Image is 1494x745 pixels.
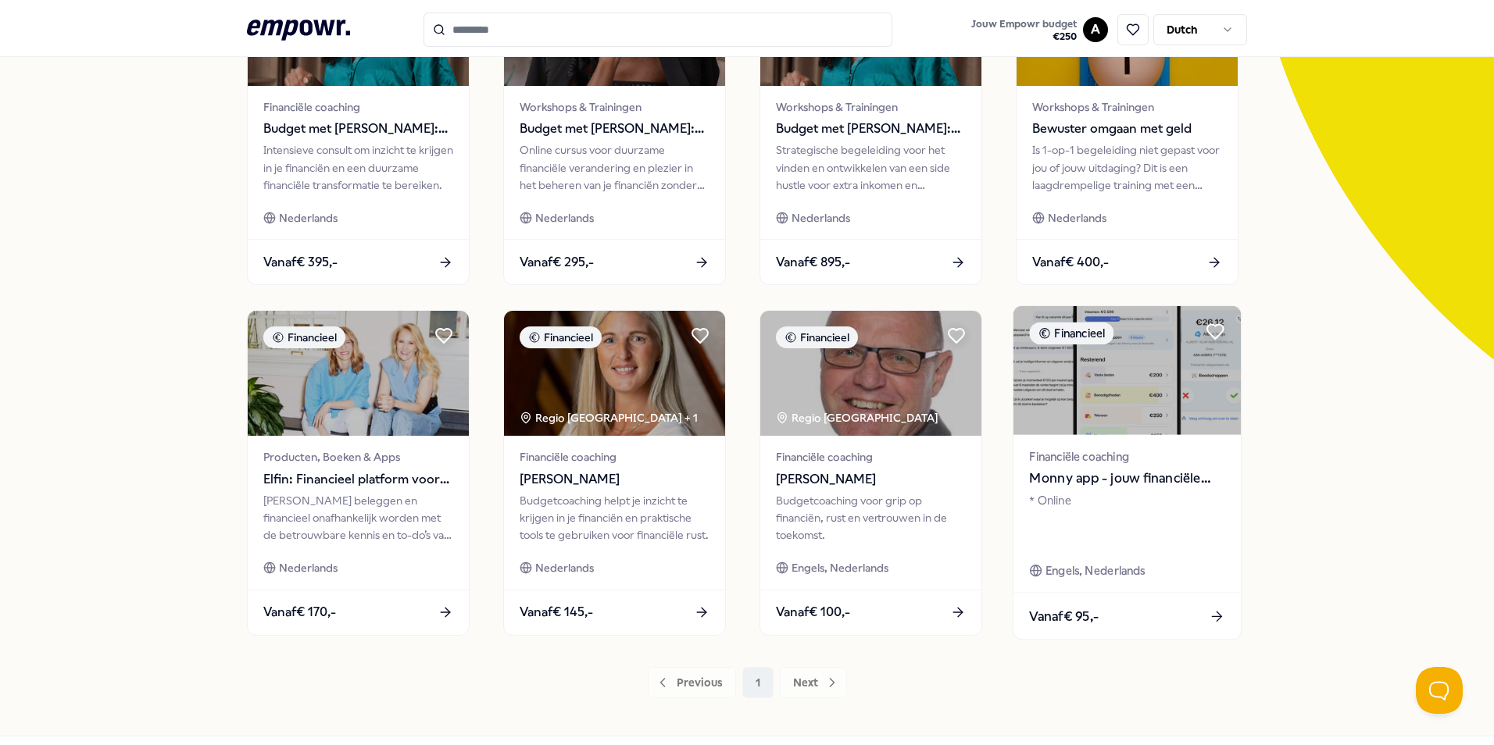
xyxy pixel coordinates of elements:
[1416,667,1463,714] iframe: Help Scout Beacon - Open
[520,252,594,273] span: Vanaf € 295,-
[520,492,709,544] div: Budgetcoaching helpt je inzicht te krijgen in je financiën en praktische tools te gebruiken voor ...
[279,209,338,226] span: Nederlands
[1083,17,1108,42] button: A
[263,448,453,465] span: Producten, Boeken & Apps
[263,119,453,139] span: Budget met [PERSON_NAME]: Consult
[1029,492,1224,546] div: * Online
[760,310,982,635] a: package imageFinancieelRegio [GEOGRAPHIC_DATA] Financiële coaching[PERSON_NAME]Budgetcoaching voo...
[971,30,1077,43] span: € 250
[263,326,345,348] div: Financieel
[520,469,709,490] span: [PERSON_NAME]
[1029,323,1113,345] div: Financieel
[971,18,1077,30] span: Jouw Empowr budget
[965,13,1083,46] a: Jouw Empowr budget€250
[263,98,453,116] span: Financiële coaching
[535,559,594,576] span: Nederlands
[504,311,725,436] img: package image
[520,98,709,116] span: Workshops & Trainingen
[1032,252,1109,273] span: Vanaf € 400,-
[776,98,966,116] span: Workshops & Trainingen
[776,326,858,348] div: Financieel
[1013,306,1241,435] img: package image
[776,469,966,490] span: [PERSON_NAME]
[263,602,336,622] span: Vanaf € 170,-
[520,602,593,622] span: Vanaf € 145,-
[263,492,453,544] div: [PERSON_NAME] beleggen en financieel onafhankelijk worden met de betrouwbare kennis en to-do’s va...
[1032,98,1222,116] span: Workshops & Trainingen
[247,310,470,635] a: package imageFinancieelProducten, Boeken & AppsElfin: Financieel platform voor vrouwen[PERSON_NAM...
[503,310,726,635] a: package imageFinancieelRegio [GEOGRAPHIC_DATA] + 1Financiële coaching[PERSON_NAME]Budgetcoaching ...
[1029,447,1224,465] span: Financiële coaching
[776,602,850,622] span: Vanaf € 100,-
[520,326,602,348] div: Financieel
[535,209,594,226] span: Nederlands
[1029,469,1224,489] span: Monny app - jouw financiële assistent
[1032,141,1222,194] div: Is 1-op-1 begeleiding niet gepast voor jou of jouw uitdaging? Dit is een laagdrempelige training ...
[520,119,709,139] span: Budget met [PERSON_NAME]: Upgrade je financiën!
[263,141,453,194] div: Intensieve consult om inzicht te krijgen in je financiën en een duurzame financiële transformatie...
[1048,209,1106,226] span: Nederlands
[1032,119,1222,139] span: Bewuster omgaan met geld
[776,141,966,194] div: Strategische begeleiding voor het vinden en ontwikkelen van een side hustle voor extra inkomen en...
[968,15,1080,46] button: Jouw Empowr budget€250
[263,252,338,273] span: Vanaf € 395,-
[776,492,966,544] div: Budgetcoaching voor grip op financiën, rust en vertrouwen in de toekomst.
[279,559,338,576] span: Nederlands
[1045,562,1146,580] span: Engels, Nederlands
[520,141,709,194] div: Online cursus voor duurzame financiële verandering en plezier in het beheren van je financiën zon...
[1029,606,1099,626] span: Vanaf € 95,-
[248,311,469,436] img: package image
[792,209,850,226] span: Nederlands
[520,448,709,465] span: Financiële coaching
[1013,305,1242,640] a: package imageFinancieelFinanciële coachingMonny app - jouw financiële assistent* OnlineEngels, Ne...
[776,448,966,465] span: Financiële coaching
[776,252,850,273] span: Vanaf € 895,-
[792,559,888,576] span: Engels, Nederlands
[776,409,941,426] div: Regio [GEOGRAPHIC_DATA]
[776,119,966,139] span: Budget met [PERSON_NAME]: Side Hustle Strategie
[760,311,981,436] img: package image
[520,409,698,426] div: Regio [GEOGRAPHIC_DATA] + 1
[263,469,453,490] span: Elfin: Financieel platform voor vrouwen
[424,12,892,47] input: Search for products, categories or subcategories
